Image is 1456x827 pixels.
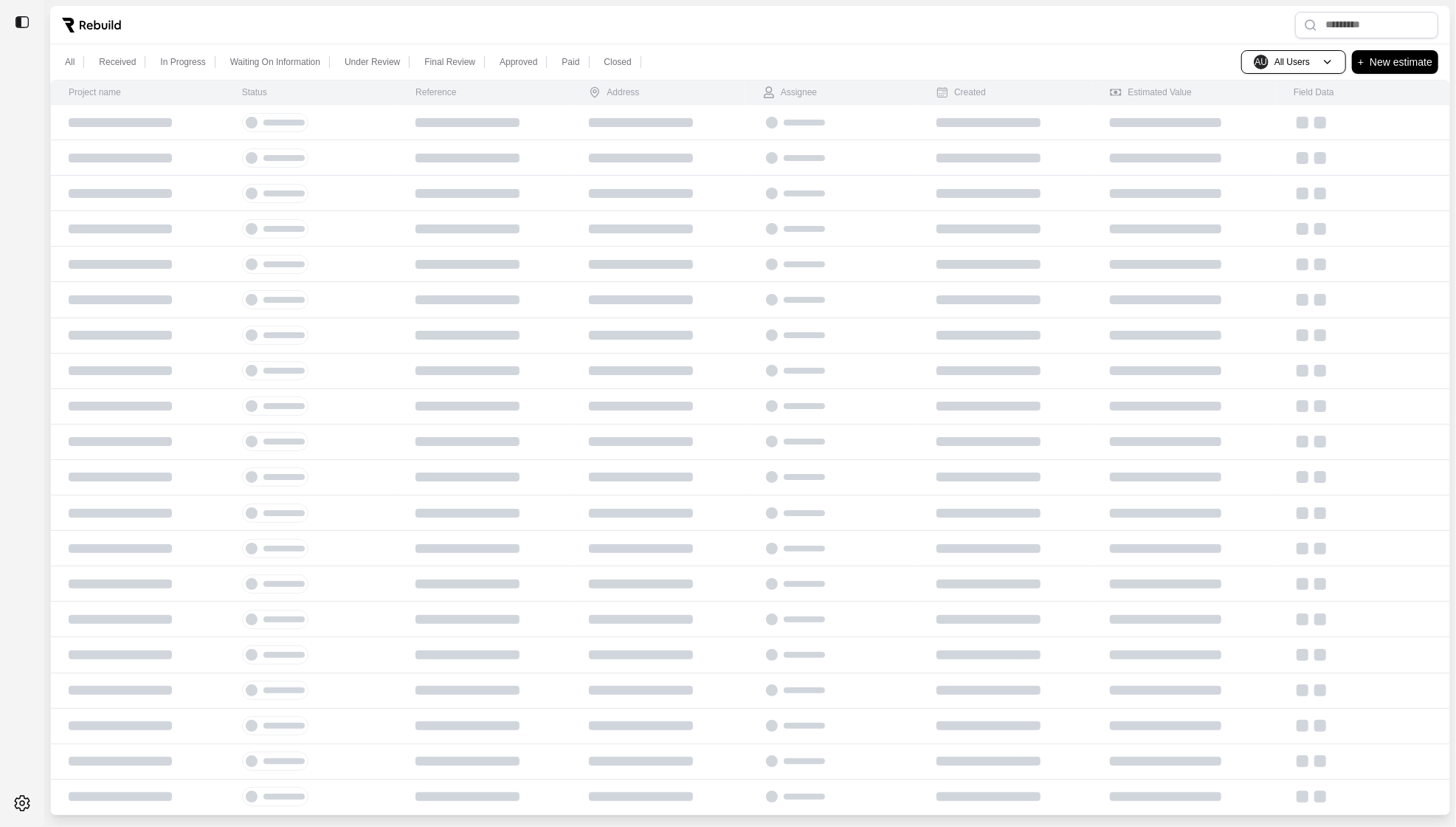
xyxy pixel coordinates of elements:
[562,56,579,68] p: Paid
[1274,56,1310,68] p: All Users
[763,86,817,98] div: Assignee
[936,86,986,98] div: Created
[415,86,456,98] div: Reference
[15,15,30,30] img: toggle sidebar
[65,56,75,68] p: All
[1241,50,1346,74] button: AUAll Users
[230,56,320,68] p: Waiting On Information
[1358,53,1364,71] p: +
[604,56,632,68] p: Closed
[160,56,205,68] p: In Progress
[1254,55,1269,69] span: AU
[1370,53,1432,71] p: New estimate
[69,86,121,98] div: Project name
[99,56,136,68] p: Received
[1110,86,1192,98] div: Estimated Value
[62,18,121,32] img: Rebuild
[1352,50,1438,74] button: +New estimate
[500,56,537,68] p: Approved
[424,56,475,68] p: Final Review
[242,86,267,98] div: Status
[1294,86,1334,98] div: Field Data
[345,56,400,68] p: Under Review
[589,86,639,98] div: Address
